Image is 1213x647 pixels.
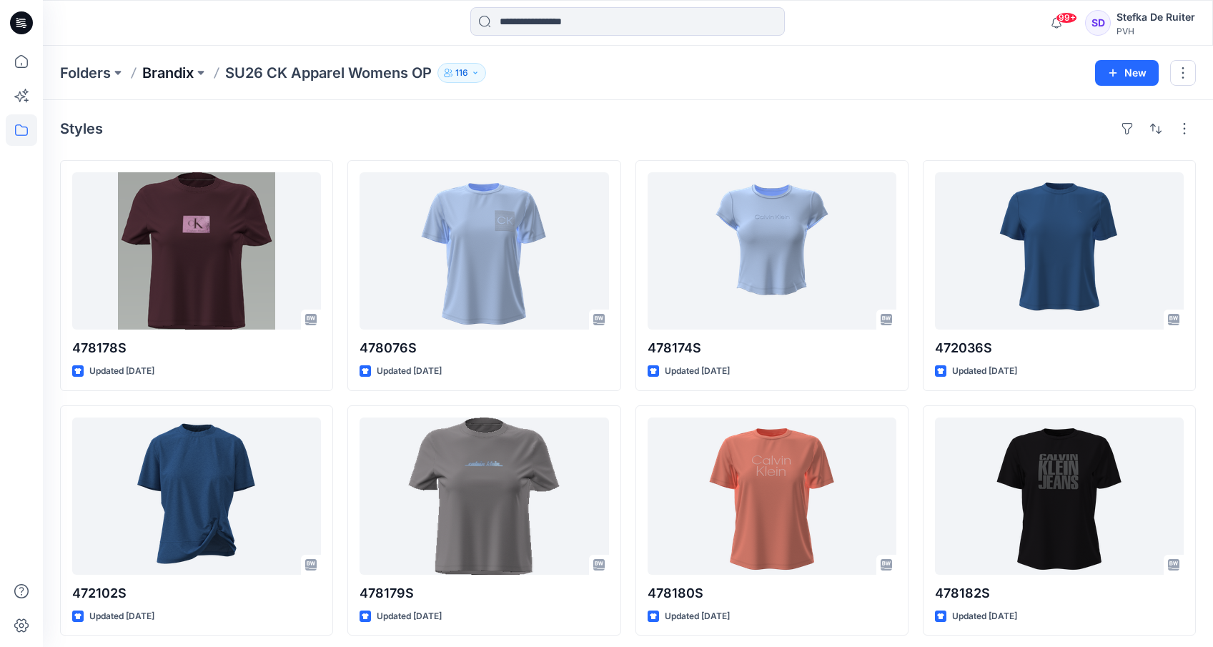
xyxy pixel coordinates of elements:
button: 116 [437,63,486,83]
p: Updated [DATE] [89,364,154,379]
a: Folders [60,63,111,83]
p: 478180S [648,583,896,603]
span: 99+ [1056,12,1077,24]
a: 478182S [935,418,1184,575]
p: Updated [DATE] [665,609,730,624]
p: Updated [DATE] [377,609,442,624]
p: Updated [DATE] [377,364,442,379]
button: New [1095,60,1159,86]
h4: Styles [60,120,103,137]
p: 478179S [360,583,608,603]
a: 472102S [72,418,321,575]
p: Updated [DATE] [89,609,154,624]
a: 478076S [360,172,608,330]
div: SD [1085,10,1111,36]
a: 472036S [935,172,1184,330]
p: 478178S [72,338,321,358]
p: 478182S [935,583,1184,603]
a: Brandix [142,63,194,83]
p: Updated [DATE] [952,364,1017,379]
div: Stefka De Ruiter [1117,9,1195,26]
p: Updated [DATE] [665,364,730,379]
p: 478076S [360,338,608,358]
a: 478174S [648,172,896,330]
p: 478174S [648,338,896,358]
a: 478179S [360,418,608,575]
p: 116 [455,65,468,81]
p: 472036S [935,338,1184,358]
p: Updated [DATE] [952,609,1017,624]
div: PVH [1117,26,1195,36]
a: 478180S [648,418,896,575]
p: SU26 CK Apparel Womens OP [225,63,432,83]
a: 478178S [72,172,321,330]
p: 472102S [72,583,321,603]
